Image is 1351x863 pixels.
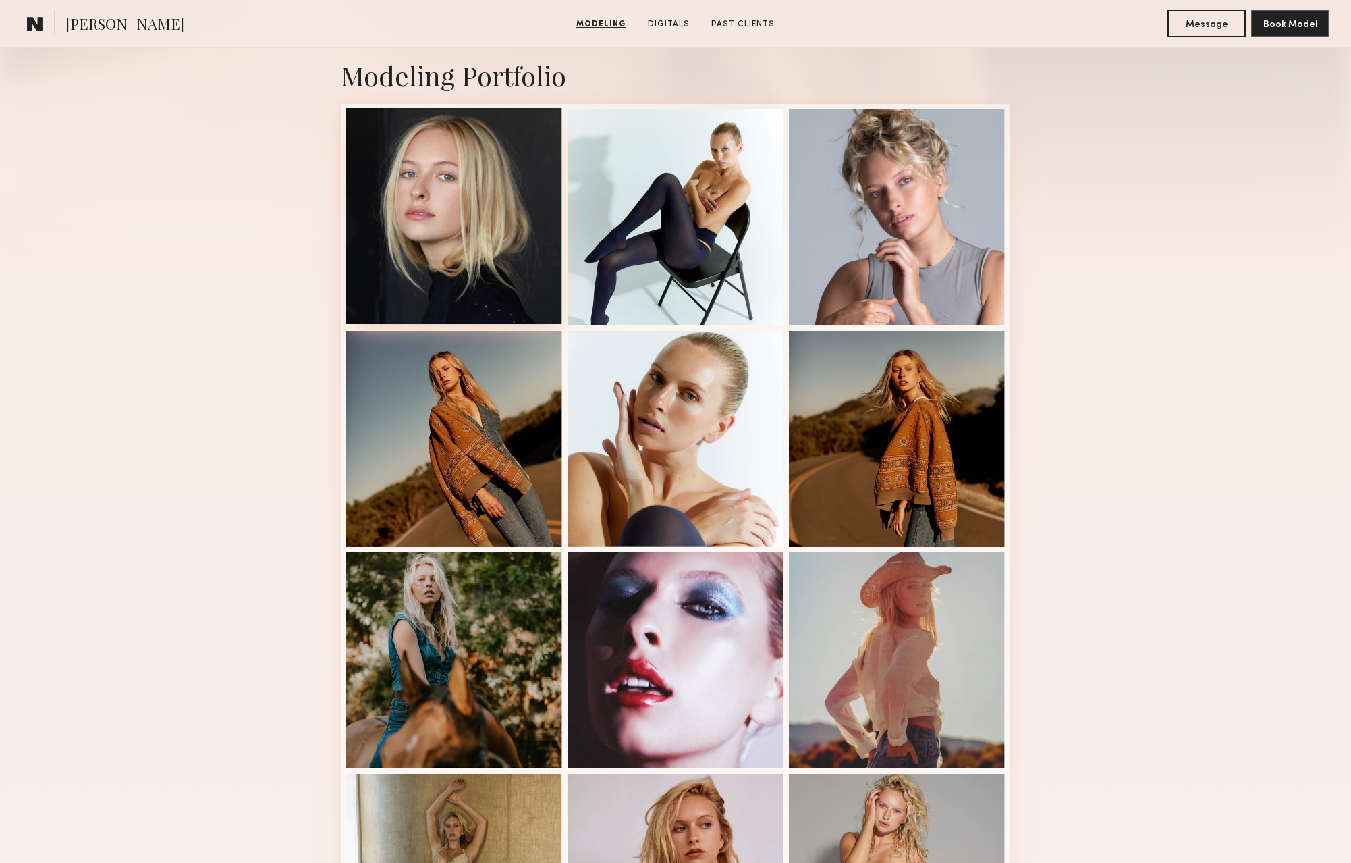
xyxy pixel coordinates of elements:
button: Message [1167,10,1246,37]
a: Book Model [1251,18,1329,29]
a: Past Clients [706,18,780,30]
a: Modeling [571,18,632,30]
button: Book Model [1251,10,1329,37]
div: Modeling Portfolio [341,57,1010,93]
span: [PERSON_NAME] [65,14,184,37]
a: Digitals [642,18,695,30]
